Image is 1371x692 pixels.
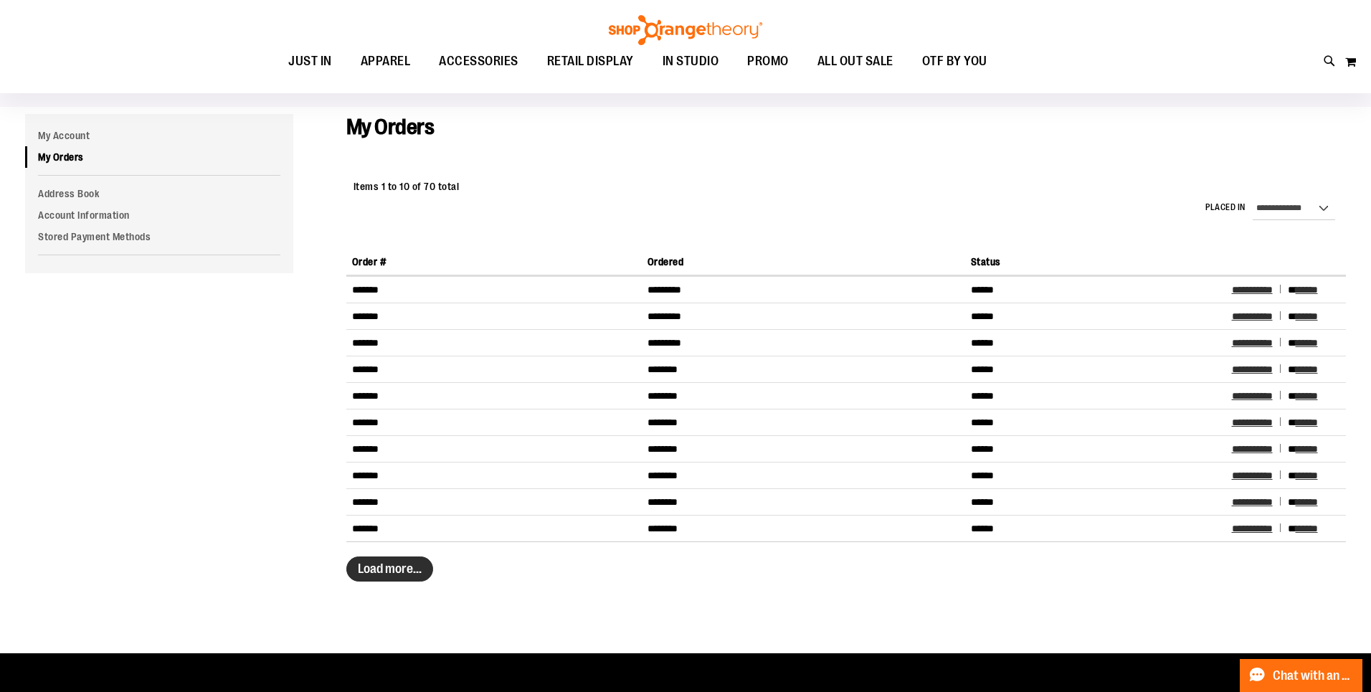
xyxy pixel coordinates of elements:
th: Order # [346,249,642,275]
span: PROMO [747,45,789,77]
span: APPAREL [361,45,411,77]
th: Ordered [642,249,965,275]
label: Placed in [1205,202,1246,214]
span: JUST IN [288,45,332,77]
span: Chat with an Expert [1273,669,1354,683]
span: ALL OUT SALE [817,45,893,77]
span: Load more... [358,561,422,576]
span: OTF BY YOU [922,45,987,77]
button: Load more... [346,556,433,582]
span: RETAIL DISPLAY [547,45,634,77]
a: Account Information [25,204,293,226]
a: Stored Payment Methods [25,226,293,247]
span: My Orders [346,115,435,139]
span: IN STUDIO [663,45,719,77]
button: Chat with an Expert [1240,659,1363,692]
a: My Orders [25,146,293,168]
a: My Account [25,125,293,146]
th: Status [965,249,1226,275]
a: Address Book [25,183,293,204]
span: ACCESSORIES [439,45,518,77]
img: Shop Orangetheory [607,15,764,45]
span: Items 1 to 10 of 70 total [354,181,460,192]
